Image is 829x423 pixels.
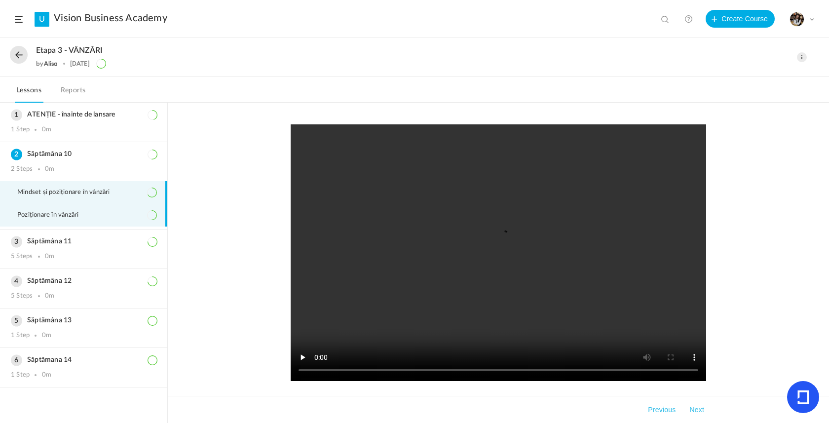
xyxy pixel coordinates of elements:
[11,356,156,364] h3: Săptămana 14
[59,84,88,103] a: Reports
[11,292,33,300] div: 5 Steps
[11,253,33,261] div: 5 Steps
[11,165,33,173] div: 2 Steps
[35,12,49,27] a: U
[70,60,90,67] div: [DATE]
[54,12,167,24] a: Vision Business Academy
[706,10,775,28] button: Create Course
[45,292,54,300] div: 0m
[45,253,54,261] div: 0m
[42,371,51,379] div: 0m
[42,126,51,134] div: 0m
[687,404,706,416] button: Next
[11,332,30,340] div: 1 Step
[36,60,58,67] div: by
[11,111,156,119] h3: ATENȚIE - înainte de lansare
[11,126,30,134] div: 1 Step
[790,12,804,26] img: tempimagehs7pti.png
[15,84,43,103] a: Lessons
[45,165,54,173] div: 0m
[17,189,122,196] span: Mindset și poziționare în vânzări
[11,150,156,158] h3: Săptămâna 10
[646,404,678,416] button: Previous
[11,316,156,325] h3: Săptămâna 13
[11,237,156,246] h3: Săptămâna 11
[36,46,103,55] span: Etapa 3 - VÂNZĂRI
[44,60,58,67] a: Alisa
[11,277,156,285] h3: Săptămâna 12
[11,371,30,379] div: 1 Step
[17,211,91,219] span: Poziționare în vânzări
[42,332,51,340] div: 0m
